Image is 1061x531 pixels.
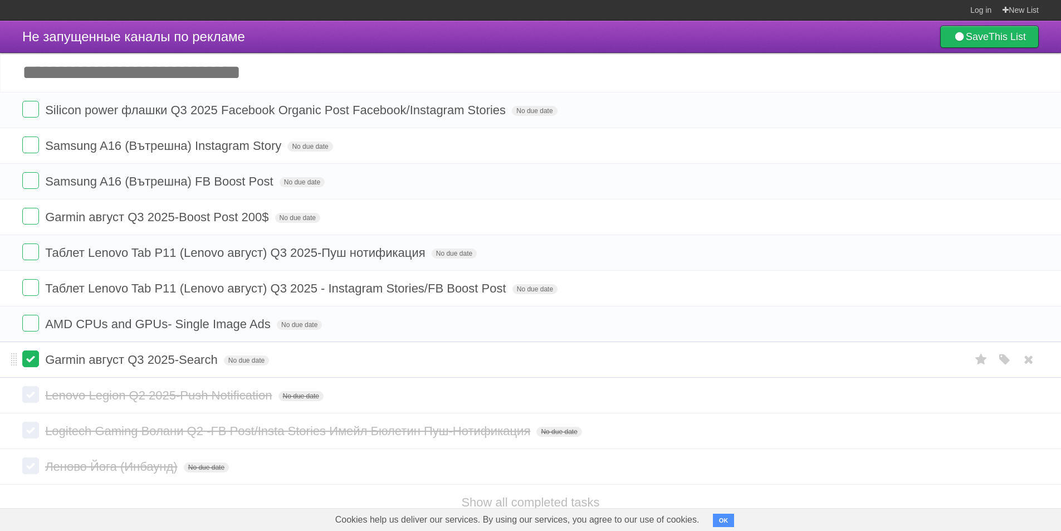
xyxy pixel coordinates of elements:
[278,391,324,401] span: No due date
[22,315,39,332] label: Done
[45,388,275,402] span: Lenovo Legion Q2 2025-Push Notification
[713,514,735,527] button: OK
[45,103,509,117] span: Silicon power флашки Q3 2025 Facebook Organic Post Facebook/Instagram Stories
[536,427,581,437] span: No due date
[275,213,320,223] span: No due date
[22,422,39,439] label: Done
[45,174,276,188] span: Samsung A16 (Вътрешна) FB Boost Post
[22,172,39,189] label: Done
[22,350,39,367] label: Done
[45,281,509,295] span: Таблет Lenovo Tab P11 (Lenovo август) Q3 2025 - Instagram Stories/FB Boost Post
[22,29,245,44] span: Не запущенные каналы по рекламе
[45,246,428,260] span: Таблет Lenovo Tab P11 (Lenovo август) Q3 2025-Пуш нотификация
[22,243,39,260] label: Done
[45,424,533,438] span: Logitech Gaming Волани Q2 -FB Post/Insta Stories Имейл Бюлетин Пуш-Нотификация
[461,495,599,509] a: Show all completed tasks
[512,106,557,116] span: No due date
[22,208,39,225] label: Done
[45,210,271,224] span: Garmin август Q3 2025-Boost Post 200$
[971,350,992,369] label: Star task
[287,142,333,152] span: No due date
[184,462,229,472] span: No due date
[224,355,269,366] span: No due date
[45,317,273,331] span: AMD CPUs and GPUs- Single Image Ads
[22,279,39,296] label: Done
[45,353,221,367] span: Garmin август Q3 2025-Search
[45,139,284,153] span: Samsung A16 (Вътрешна) Instagram Story
[45,460,180,474] span: Леново Йога (Инбаунд)
[22,137,39,153] label: Done
[22,457,39,474] label: Done
[280,177,325,187] span: No due date
[989,31,1026,42] b: This List
[940,26,1039,48] a: SaveThis List
[432,249,477,259] span: No due date
[512,284,558,294] span: No due date
[277,320,322,330] span: No due date
[324,509,711,531] span: Cookies help us deliver our services. By using our services, you agree to our use of cookies.
[22,386,39,403] label: Done
[22,101,39,118] label: Done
